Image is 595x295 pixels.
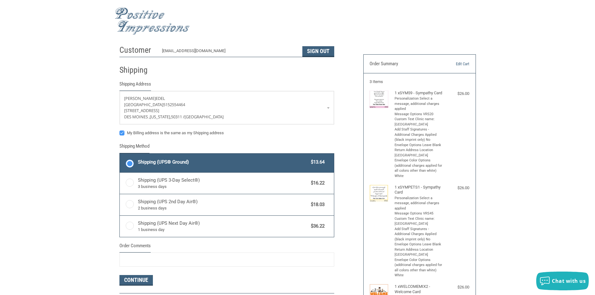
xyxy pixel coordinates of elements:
[162,48,296,57] div: [EMAIL_ADDRESS][DOMAIN_NAME]
[395,211,443,216] li: Message Options VRS45
[395,216,443,227] li: Custom Text Clinic name: [GEOGRAPHIC_DATA]
[124,108,159,113] span: [STREET_ADDRESS]
[395,127,443,143] li: Add Staff Signatures - Additional Charges Applied (black imprint only) No
[395,185,443,195] h4: 1 x SYMPETS1 - Sympathy Card
[120,91,334,124] a: Enter or select a different address
[119,143,149,153] legend: Shipping Method
[119,275,153,286] button: Continue
[395,227,443,242] li: Add Staff Signatures - Additional Charges Applied (black imprint only) No
[536,272,589,290] button: Chat with us
[552,278,586,284] span: Chat with us
[171,114,184,120] span: 50311 /
[156,96,165,101] span: EDEL
[124,96,156,101] span: [PERSON_NAME]
[119,81,151,91] legend: Shipping Address
[138,198,308,211] span: Shipping (UPS 2nd Day Air®)
[395,284,443,294] h4: 1 x WELCOMEMIX2 - Welcome Card
[444,91,469,97] div: $26.00
[138,159,308,166] span: Shipping (UPS® Ground)
[138,205,308,211] span: 2 business days
[308,201,325,208] span: $18.03
[138,177,308,190] span: Shipping (UPS 3-Day Select®)
[163,102,185,107] span: 5152554464
[119,242,151,253] legend: Order Comments
[308,159,325,166] span: $13.64
[119,65,156,75] h2: Shipping
[444,185,469,191] div: $26.00
[119,130,334,135] label: My Billing address is the same as my Shipping address
[308,179,325,187] span: $16.22
[138,220,308,233] span: Shipping (UPS Next Day Air®)
[124,114,150,120] span: DES MOINES ,
[395,247,443,258] li: Return Address Location [GEOGRAPHIC_DATA]
[370,79,469,84] h3: 3 Items
[395,196,443,211] li: Personalization Select a message, additional charges applied
[184,114,224,120] span: [GEOGRAPHIC_DATA]
[395,117,443,127] li: Custom Text Clinic name: [GEOGRAPHIC_DATA]
[444,284,469,290] div: $26.00
[370,61,437,67] h3: Order Summary
[395,242,443,247] li: Envelope Options Leave Blank
[308,223,325,230] span: $36.22
[124,102,163,107] span: [GEOGRAPHIC_DATA]
[138,227,308,233] span: 1 business day
[395,258,443,278] li: Envelope Color Options (additional charges applied for all colors other than white) White
[395,112,443,117] li: Message Options VRS20
[395,158,443,179] li: Envelope Color Options (additional charges applied for all colors other than white) White
[437,61,469,67] a: Edit Cart
[138,184,308,190] span: 3 business days
[302,46,334,57] button: Sign Out
[395,143,443,148] li: Envelope Options Leave Blank
[395,91,443,96] h4: 1 x SYM59 - Sympathy Card
[150,114,171,120] span: [US_STATE],
[115,7,190,35] img: Positive Impressions
[395,148,443,158] li: Return Address Location [GEOGRAPHIC_DATA]
[119,45,156,55] h2: Customer
[395,96,443,112] li: Personalization Select a message, additional charges applied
